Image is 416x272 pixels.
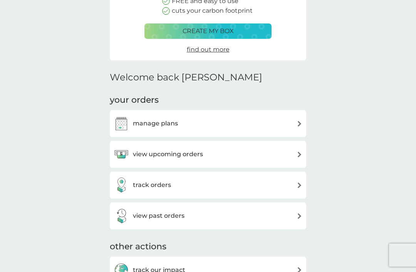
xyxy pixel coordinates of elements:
[297,182,302,188] img: arrow right
[110,72,262,83] h2: Welcome back [PERSON_NAME]
[297,121,302,127] img: arrow right
[183,26,234,36] p: create my box
[144,23,272,39] button: create my box
[110,94,159,106] h3: your orders
[110,241,166,253] h3: other actions
[172,6,253,16] p: cuts your carbon footprint
[187,45,230,55] a: find out more
[297,152,302,157] img: arrow right
[133,180,171,190] h3: track orders
[187,46,230,53] span: find out more
[133,118,178,128] h3: manage plans
[133,149,203,159] h3: view upcoming orders
[297,213,302,219] img: arrow right
[133,211,185,221] h3: view past orders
